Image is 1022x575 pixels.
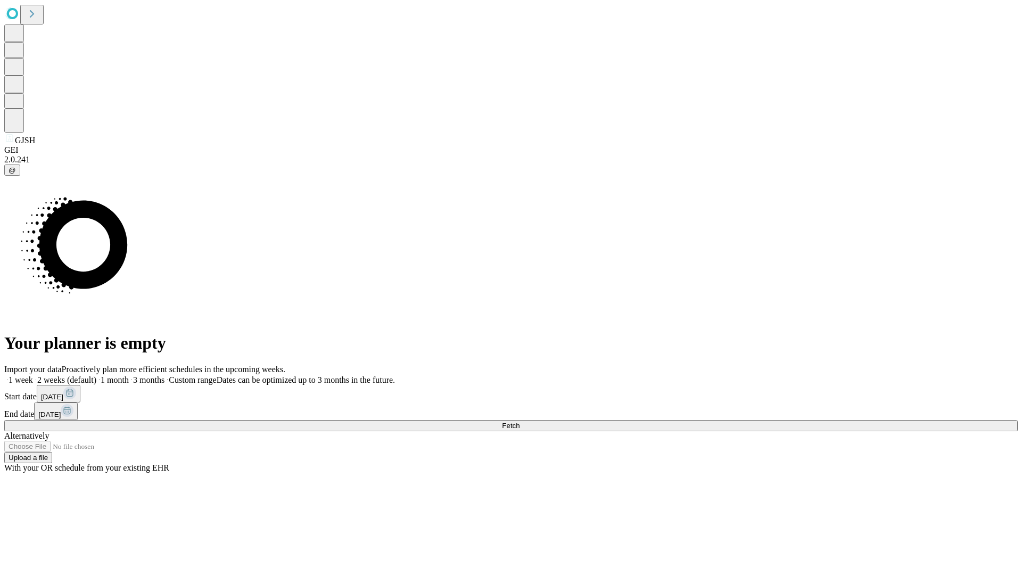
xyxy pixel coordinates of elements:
div: End date [4,402,1018,420]
span: [DATE] [38,410,61,418]
div: 2.0.241 [4,155,1018,165]
button: @ [4,165,20,176]
h1: Your planner is empty [4,333,1018,353]
span: With your OR schedule from your existing EHR [4,463,169,472]
span: GJSH [15,136,35,145]
span: Fetch [502,422,520,430]
div: GEI [4,145,1018,155]
span: 2 weeks (default) [37,375,96,384]
span: [DATE] [41,393,63,401]
button: Fetch [4,420,1018,431]
span: Dates can be optimized up to 3 months in the future. [217,375,395,384]
span: Import your data [4,365,62,374]
div: Start date [4,385,1018,402]
span: 3 months [133,375,164,384]
span: Alternatively [4,431,49,440]
button: Upload a file [4,452,52,463]
span: @ [9,166,16,174]
button: [DATE] [37,385,80,402]
span: Custom range [169,375,216,384]
span: 1 week [9,375,33,384]
span: 1 month [101,375,129,384]
span: Proactively plan more efficient schedules in the upcoming weeks. [62,365,285,374]
button: [DATE] [34,402,78,420]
